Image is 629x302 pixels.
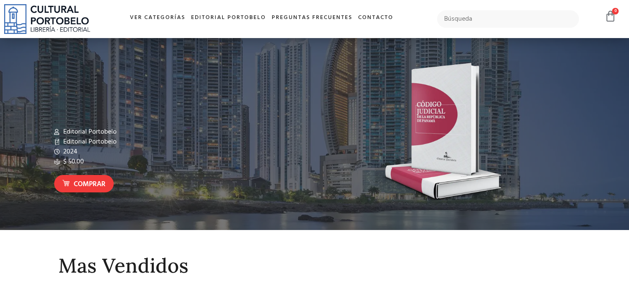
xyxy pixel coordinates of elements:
span: 0 [612,8,619,14]
span: Comprar [74,179,105,190]
span: $ 50.00 [61,157,84,167]
h2: Mas Vendidos [58,255,571,277]
a: Preguntas frecuentes [269,9,355,27]
input: Búsqueda [437,10,579,28]
span: 2024 [61,147,77,157]
a: Editorial Portobelo [188,9,269,27]
span: Editorial Portobelo [61,137,117,147]
a: Comprar [54,175,114,193]
a: 0 [605,10,616,22]
span: Editorial Portobelo [61,127,117,137]
a: Ver Categorías [127,9,188,27]
a: Contacto [355,9,396,27]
